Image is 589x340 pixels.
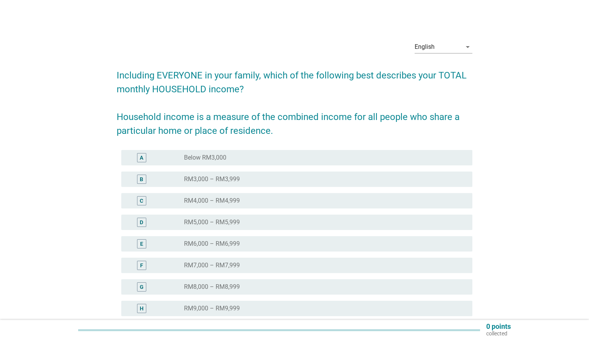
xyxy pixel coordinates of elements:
[140,218,143,227] div: D
[140,262,143,270] div: F
[184,154,226,162] label: Below RM3,000
[486,330,511,337] p: collected
[184,197,240,205] label: RM4,000 – RM4,999
[415,43,435,50] div: English
[140,197,143,205] div: C
[140,154,143,162] div: A
[140,305,144,313] div: H
[184,240,240,248] label: RM6,000 – RM6,999
[140,240,143,248] div: E
[140,283,144,291] div: G
[184,283,240,291] label: RM8,000 – RM8,999
[184,305,240,312] label: RM9,000 – RM9,999
[486,323,511,330] p: 0 points
[117,61,472,138] h2: Including EVERYONE in your family, which of the following best describes your TOTAL monthly HOUSE...
[184,262,240,269] label: RM7,000 – RM7,999
[463,42,472,52] i: arrow_drop_down
[184,218,240,226] label: RM5,000 – RM5,999
[140,175,143,183] div: B
[184,175,240,183] label: RM3,000 – RM3,999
